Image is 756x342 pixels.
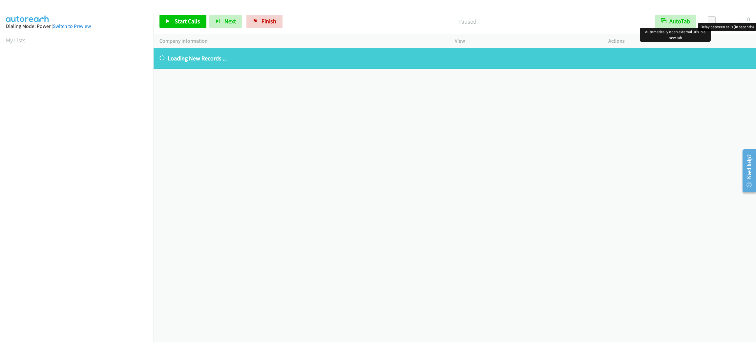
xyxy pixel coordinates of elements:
[159,37,443,45] p: Company Information
[175,17,200,25] span: Start Calls
[224,17,236,25] span: Next
[159,15,206,28] a: Start Calls
[291,17,643,26] p: Paused
[262,17,276,25] span: Finish
[246,15,283,28] a: Finish
[455,37,597,45] p: View
[209,15,242,28] button: Next
[53,23,91,29] a: Switch to Preview
[6,36,26,44] a: My Lists
[608,37,750,45] p: Actions
[737,145,756,197] iframe: Resource Center
[6,22,148,30] div: Dialing Mode: Power |
[747,15,750,24] div: 0
[655,15,696,28] button: AutoTab
[640,28,711,42] div: Automatically open external urls in a new tab
[159,54,750,63] p: Loading New Records ...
